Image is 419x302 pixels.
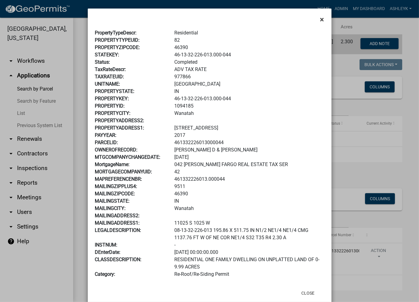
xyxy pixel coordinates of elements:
b: MTGCOMPANYCHANGEDATE: [95,154,161,160]
b: MortgageName: [95,162,130,167]
b: MAILINGSTATE: [95,198,130,204]
div: [PERSON_NAME] D & [PERSON_NAME] [170,146,328,154]
div: [DATE] [170,154,328,161]
b: PropertyTypeDescr: [95,30,137,36]
div: 46-13-32-226-013.000-044 [170,51,328,59]
div: - [170,241,328,249]
span: × [320,15,324,24]
b: Status: [95,59,110,65]
b: MAILINGCITY: [95,205,126,211]
b: TAXRATEUID: [95,74,124,80]
b: MAILINGADDRESS1: [95,220,140,226]
div: [DATE] 00:00:00.000 [170,249,328,256]
button: Close [315,11,329,28]
div: 08-13-32-226-013 195.86 X 511.75 IN N1/2 NE1/4 NE1/4 CMG 1137.76 FT W OF NE COR NE1/4 S32 T35 R4 ... [170,227,328,241]
div: 977866 [170,73,328,80]
b: PROPERTYCITY: [95,110,131,116]
b: MORTGAGECOMPANYUID: [95,169,152,175]
b: OWNEROFRECORD: [95,147,138,153]
div: 461332226013.000044 [170,176,328,183]
b: UNITNAME: [95,81,120,87]
div: 11025 S 1025 W [170,219,328,227]
div: IN [170,88,328,95]
div: 1094185 [170,102,328,110]
div: 46390 [170,190,328,197]
b: PROPERTYTYPEUID: [95,37,140,43]
div: RESIDENTIAL ONE FAMILY DWELLING ON UNPLATTED LAND OF 0-9.99 ACRES [170,256,328,271]
button: Close [296,288,319,299]
b: Category: [95,271,115,277]
div: ADV TAX RATE [170,66,328,73]
div: Completed [170,59,328,66]
div: [STREET_ADDRESS] [170,124,328,132]
b: MAILINGADDRESS2: [95,213,140,219]
div: 461332226013000044 [170,139,328,146]
b: INSTNUM: [95,242,118,248]
div: Residential [170,29,328,37]
b: PROPERTYZIPCODE: [95,44,140,50]
div: 2017 [170,132,328,139]
b: STATEKEY: [95,52,119,58]
b: PROPERTYID: [95,103,125,109]
b: PROPERTYADDRESS2: [95,118,144,123]
b: PAYYEAR: [95,132,117,138]
b: CLASSDESCRIPTION: [95,257,142,262]
div: 42 [170,168,328,176]
div: 82 [170,37,328,44]
b: DEnterDate: [95,249,121,255]
b: MAILINGZIPCODE: [95,191,135,197]
b: PROPERTYADDRESS1: [95,125,144,131]
b: PARCELID: [95,140,118,145]
div: Wanatah [170,205,328,212]
div: 46-13-32-226-013.000-044 [170,95,328,102]
div: [GEOGRAPHIC_DATA] [170,80,328,88]
div: Wanatah [170,110,328,117]
div: 46390 [170,44,328,51]
b: MAPREFERENCENBR: [95,176,142,182]
div: 042 [PERSON_NAME] FARGO REAL ESTATE TAX SER [170,161,328,168]
b: PROPERTYKEY: [95,96,129,101]
b: PROPERTYSTATE: [95,88,135,94]
div: Re-Roof/Re-Siding Permit [170,271,328,278]
b: TaxRateDescr: [95,66,126,72]
b: MAILINGZIPPLUS4: [95,183,137,189]
b: LEGALDESCRIPTION: [95,227,141,233]
div: IN [170,197,328,205]
div: 9511 [170,183,328,190]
